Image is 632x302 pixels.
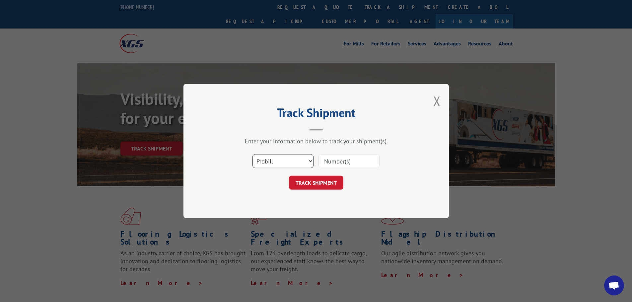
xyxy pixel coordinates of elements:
h2: Track Shipment [217,108,416,121]
div: Enter your information below to track your shipment(s). [217,137,416,145]
input: Number(s) [318,154,380,168]
button: TRACK SHIPMENT [289,176,343,190]
div: Open chat [604,275,624,295]
button: Close modal [433,92,441,110]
